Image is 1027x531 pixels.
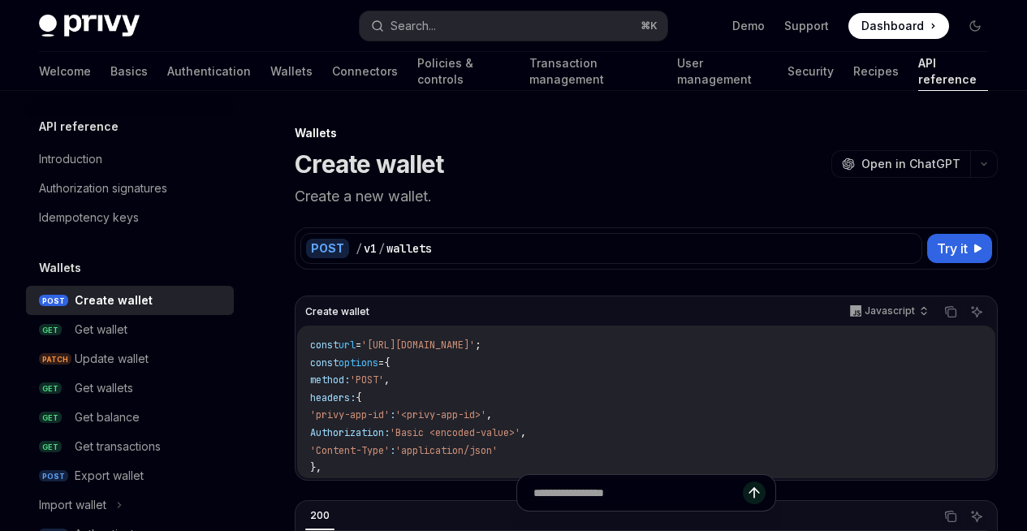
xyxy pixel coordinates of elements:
div: Get wallet [75,320,127,339]
span: GET [39,412,62,424]
a: POSTExport wallet [26,461,234,490]
span: options [339,356,378,369]
span: Open in ChatGPT [861,156,960,172]
a: Connectors [332,52,398,91]
span: 'application/json' [395,444,498,457]
a: User management [677,52,768,91]
span: Dashboard [861,18,924,34]
span: PATCH [39,353,71,365]
span: '[URL][DOMAIN_NAME]' [361,339,475,352]
h5: Wallets [39,258,81,278]
a: PATCHUpdate wallet [26,344,234,373]
div: Get wallets [75,378,133,398]
a: Recipes [853,52,899,91]
button: Send message [743,481,766,504]
div: Search... [391,16,436,36]
span: 'POST' [350,373,384,386]
div: v1 [364,240,377,257]
span: GET [39,324,62,336]
span: 'Basic <encoded-value>' [390,426,520,439]
span: '<privy-app-id>' [395,408,486,421]
span: ⌘ K [641,19,658,32]
span: : [390,408,395,421]
div: Update wallet [75,349,149,369]
span: 'Content-Type' [310,444,390,457]
div: Authorization signatures [39,179,167,198]
span: { [384,356,390,369]
span: }, [310,461,321,474]
span: 'privy-app-id' [310,408,390,421]
div: Introduction [39,149,102,169]
a: Policies & controls [417,52,510,91]
a: Security [788,52,834,91]
span: Authorization: [310,426,390,439]
span: , [520,426,526,439]
div: POST [306,239,349,258]
div: Idempotency keys [39,208,139,227]
span: POST [39,295,68,307]
div: wallets [386,240,432,257]
span: Try it [937,239,968,258]
span: GET [39,382,62,395]
span: method: [310,373,350,386]
button: Ask AI [966,301,987,322]
div: / [356,240,362,257]
a: API reference [918,52,988,91]
button: Search...⌘K [360,11,667,41]
a: GETGet balance [26,403,234,432]
a: Welcome [39,52,91,91]
button: Toggle dark mode [962,13,988,39]
div: Get balance [75,408,140,427]
h5: API reference [39,117,119,136]
a: Basics [110,52,148,91]
a: Wallets [270,52,313,91]
span: const [310,356,339,369]
button: Javascript [841,298,935,326]
a: POSTCreate wallet [26,286,234,315]
span: = [356,339,361,352]
a: GETGet wallets [26,373,234,403]
span: : [390,444,395,457]
a: Introduction [26,145,234,174]
a: Dashboard [848,13,949,39]
span: , [384,373,390,386]
a: Authorization signatures [26,174,234,203]
div: / [378,240,385,257]
p: Javascript [865,304,915,317]
span: GET [39,441,62,453]
a: Idempotency keys [26,203,234,232]
div: Import wallet [39,495,106,515]
span: const [310,339,339,352]
span: , [486,408,492,421]
a: GETGet transactions [26,432,234,461]
div: Get transactions [75,437,161,456]
button: Copy the contents from the code block [940,301,961,322]
span: headers: [310,391,356,404]
a: GETGet wallet [26,315,234,344]
p: Create a new wallet. [295,185,998,208]
span: = [378,356,384,369]
a: Transaction management [529,52,658,91]
a: Support [784,18,829,34]
span: { [356,391,361,404]
div: Create wallet [75,291,153,310]
a: Demo [732,18,765,34]
button: Open in ChatGPT [831,150,970,178]
span: url [339,339,356,352]
span: POST [39,470,68,482]
div: Export wallet [75,466,144,486]
button: Try it [927,234,992,263]
h1: Create wallet [295,149,443,179]
span: ; [475,339,481,352]
a: Authentication [167,52,251,91]
span: Create wallet [305,305,369,318]
img: dark logo [39,15,140,37]
div: Wallets [295,125,998,141]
